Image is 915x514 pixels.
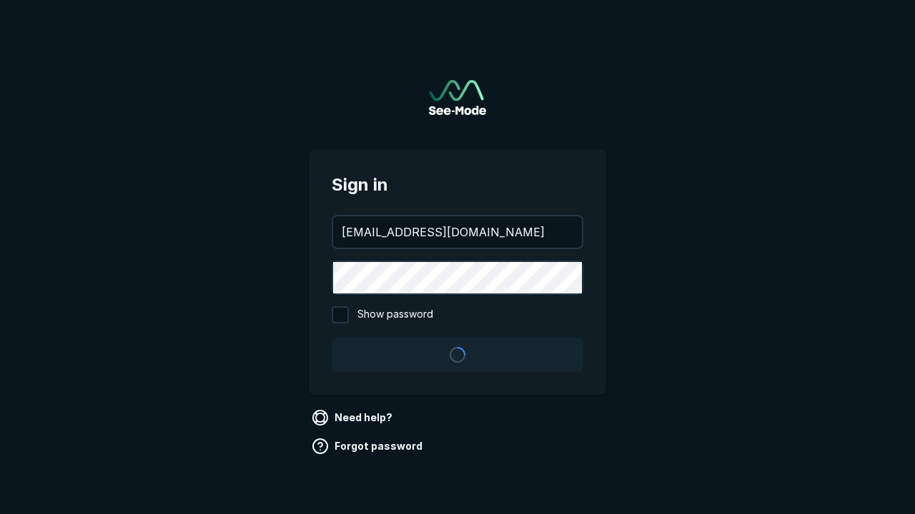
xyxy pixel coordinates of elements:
a: Forgot password [309,435,428,458]
span: Sign in [332,172,583,198]
a: Go to sign in [429,80,486,115]
span: Show password [357,306,433,323]
input: your@email.com [333,216,582,248]
a: Need help? [309,406,398,429]
img: See-Mode Logo [429,80,486,115]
